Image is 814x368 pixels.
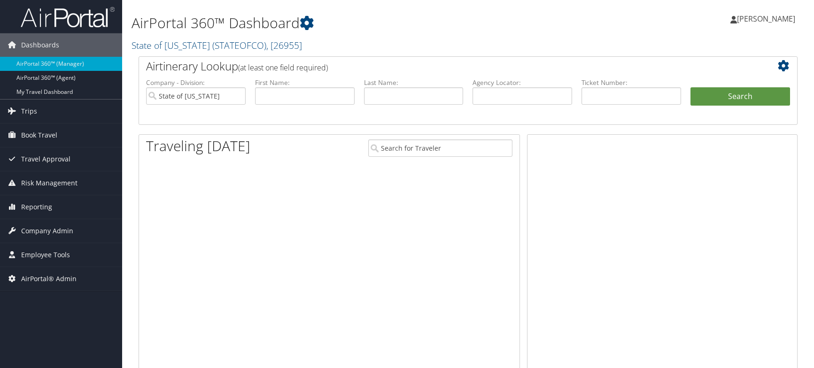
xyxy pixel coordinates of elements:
span: (at least one field required) [238,62,328,73]
a: [PERSON_NAME] [730,5,805,33]
input: Search for Traveler [368,139,513,157]
button: Search [690,87,790,106]
span: AirPortal® Admin [21,267,77,291]
h2: Airtinerary Lookup [146,58,735,74]
span: Trips [21,100,37,123]
span: [PERSON_NAME] [737,14,795,24]
label: Company - Division: [146,78,246,87]
span: Reporting [21,195,52,219]
span: Company Admin [21,219,73,243]
span: Risk Management [21,171,78,195]
span: Travel Approval [21,147,70,171]
span: Employee Tools [21,243,70,267]
label: Last Name: [364,78,464,87]
label: Ticket Number: [581,78,681,87]
span: ( STATEOFCO ) [212,39,266,52]
a: State of [US_STATE] [132,39,302,52]
label: Agency Locator: [473,78,572,87]
img: airportal-logo.png [21,6,115,28]
label: First Name: [255,78,355,87]
h1: AirPortal 360™ Dashboard [132,13,580,33]
span: Dashboards [21,33,59,57]
span: Book Travel [21,123,57,147]
h1: Traveling [DATE] [146,136,250,156]
span: , [ 26955 ] [266,39,302,52]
